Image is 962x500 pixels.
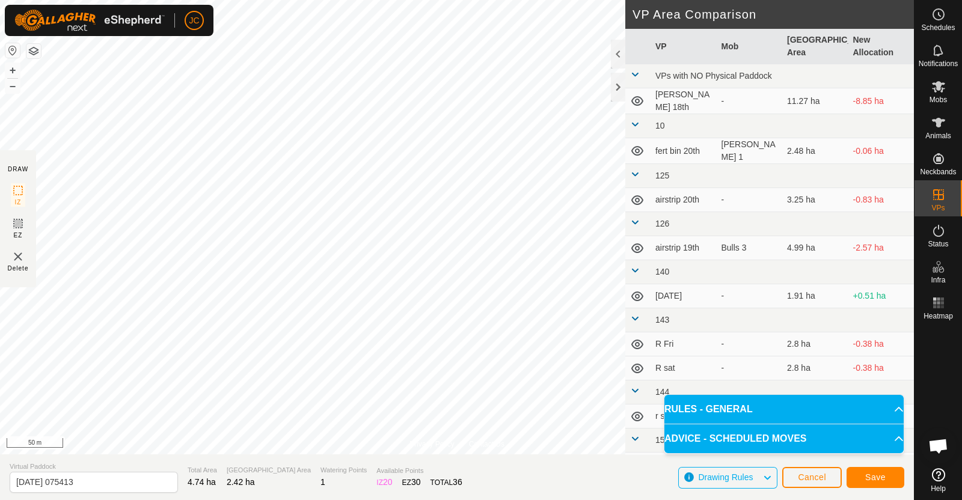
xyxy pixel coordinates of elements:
[848,29,915,64] th: New Allocation
[721,362,778,374] div: -
[782,188,848,212] td: 3.25 ha
[782,332,848,356] td: 2.8 ha
[651,236,717,260] td: airstrip 19th
[453,477,462,487] span: 36
[865,472,886,482] span: Save
[11,249,25,264] img: VP
[383,477,393,487] span: 20
[189,14,199,27] span: JC
[931,276,945,284] span: Infra
[915,463,962,497] a: Help
[928,240,948,248] span: Status
[717,29,783,64] th: Mob
[14,231,23,240] span: EZ
[924,312,953,320] span: Heatmap
[848,236,915,260] td: -2.57 ha
[5,79,20,93] button: –
[651,404,717,428] td: r sat bf
[721,338,778,350] div: -
[8,264,29,273] span: Delete
[655,121,665,130] span: 10
[227,477,255,487] span: 2.42 ha
[782,29,848,64] th: [GEOGRAPHIC_DATA] Area
[188,477,216,487] span: 4.74 ha
[655,387,669,397] span: 144
[10,462,178,472] span: Virtual Paddock
[227,465,311,475] span: [GEOGRAPHIC_DATA] Area
[8,165,28,174] div: DRAW
[721,95,778,108] div: -
[411,477,421,487] span: 30
[931,485,946,492] span: Help
[931,204,945,212] span: VPs
[848,138,915,164] td: -0.06 ha
[848,356,915,380] td: -0.38 ha
[320,465,367,475] span: Watering Points
[651,356,717,380] td: R sat
[655,267,669,276] span: 140
[721,194,778,206] div: -
[376,466,462,476] span: Available Points
[848,284,915,308] td: +0.51 ha
[664,395,904,424] p-accordion-header: RULES - GENERAL
[721,242,778,254] div: Bulls 3
[782,467,842,488] button: Cancel
[782,236,848,260] td: 4.99 ha
[930,96,947,103] span: Mobs
[848,188,915,212] td: -0.83 ha
[655,171,669,180] span: 125
[664,431,806,446] span: ADVICE - SCHEDULED MOVES
[919,60,958,67] span: Notifications
[698,472,753,482] span: Drawing Rules
[920,168,956,175] span: Neckbands
[651,138,717,164] td: fert bin 20th
[430,476,462,489] div: TOTAL
[782,356,848,380] td: 2.8 ha
[15,198,22,207] span: IZ
[26,44,41,58] button: Map Layers
[798,472,826,482] span: Cancel
[782,88,848,114] td: 11.27 ha
[847,467,904,488] button: Save
[721,138,778,163] div: [PERSON_NAME] 1
[320,477,325,487] span: 1
[664,424,904,453] p-accordion-header: ADVICE - SCHEDULED MOVES
[651,29,717,64] th: VP
[14,10,165,31] img: Gallagher Logo
[376,476,392,489] div: IZ
[655,219,669,228] span: 126
[633,7,914,22] h2: VP Area Comparison
[651,88,717,114] td: [PERSON_NAME] 18th
[925,132,951,139] span: Animals
[782,284,848,308] td: 1.91 ha
[782,138,848,164] td: 2.48 ha
[188,465,217,475] span: Total Area
[921,24,955,31] span: Schedules
[469,439,504,450] a: Contact Us
[651,188,717,212] td: airstrip 20th
[5,43,20,58] button: Reset Map
[664,402,753,416] span: RULES - GENERAL
[721,290,778,302] div: -
[655,71,772,81] span: VPs with NO Physical Paddock
[651,332,717,356] td: R Fri
[921,428,957,464] div: Open chat
[655,315,669,325] span: 143
[848,88,915,114] td: -8.85 ha
[848,332,915,356] td: -0.38 ha
[651,453,717,478] td: pum ng 1st 2nd
[5,63,20,78] button: +
[655,435,669,445] span: 154
[402,476,421,489] div: EZ
[651,284,717,308] td: [DATE]
[409,439,455,450] a: Privacy Policy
